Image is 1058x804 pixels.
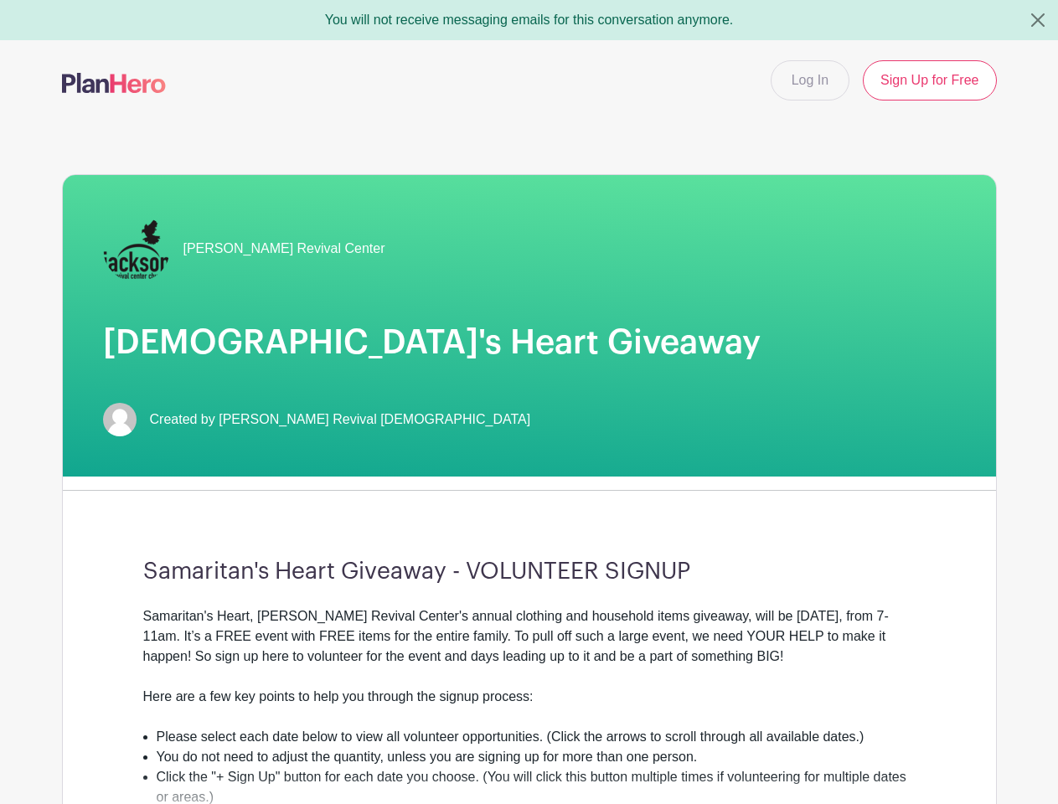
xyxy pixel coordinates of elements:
[157,747,916,767] li: You do not need to adjust the quantity, unless you are signing up for more than one person.
[157,727,916,747] li: Please select each date below to view all volunteer opportunities. (Click the arrows to scroll th...
[103,215,170,282] img: JRC%20Vertical%20Logo.png
[143,606,916,727] div: Samaritan's Heart, [PERSON_NAME] Revival Center's annual clothing and household items giveaway, w...
[62,73,166,93] img: logo-507f7623f17ff9eddc593b1ce0a138ce2505c220e1c5a4e2b4648c50719b7d32.svg
[771,60,849,100] a: Log In
[183,239,385,259] span: [PERSON_NAME] Revival Center
[103,403,137,436] img: default-ce2991bfa6775e67f084385cd625a349d9dcbb7a52a09fb2fda1e96e2d18dcdb.png
[103,322,956,363] h1: [DEMOGRAPHIC_DATA]'s Heart Giveaway
[143,558,916,586] h3: Samaritan's Heart Giveaway - VOLUNTEER SIGNUP
[863,60,996,100] a: Sign Up for Free
[150,410,531,430] span: Created by [PERSON_NAME] Revival [DEMOGRAPHIC_DATA]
